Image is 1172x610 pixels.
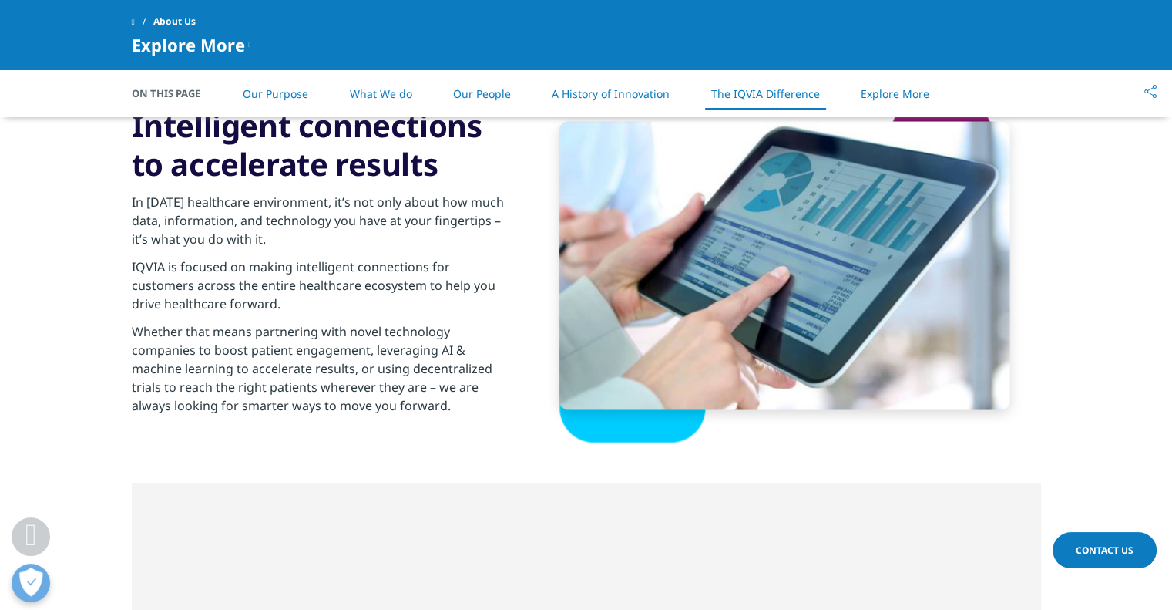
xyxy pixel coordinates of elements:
[132,86,217,101] span: On This Page
[132,193,505,258] p: In [DATE] healthcare environment, it’s not only about how much data, information, and technology ...
[243,86,308,101] a: Our Purpose
[132,106,505,184] h3: Intelligent connections to accelerate results
[861,86,929,101] a: Explore More
[132,322,505,424] p: Whether that means partnering with novel technology companies to boost patient engagement, levera...
[529,86,1041,444] img: shape-2.png
[132,258,505,322] p: IQVIA is focused on making intelligent connections for customers across the entire healthcare eco...
[12,564,50,602] button: Open Preferences
[1076,544,1133,557] span: Contact Us
[1053,532,1157,568] a: Contact Us
[453,86,511,101] a: Our People
[349,86,411,101] a: What We do
[132,35,245,54] span: Explore More
[552,86,670,101] a: A History of Innovation
[153,8,196,35] span: About Us
[710,86,819,101] a: The IQVIA Difference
